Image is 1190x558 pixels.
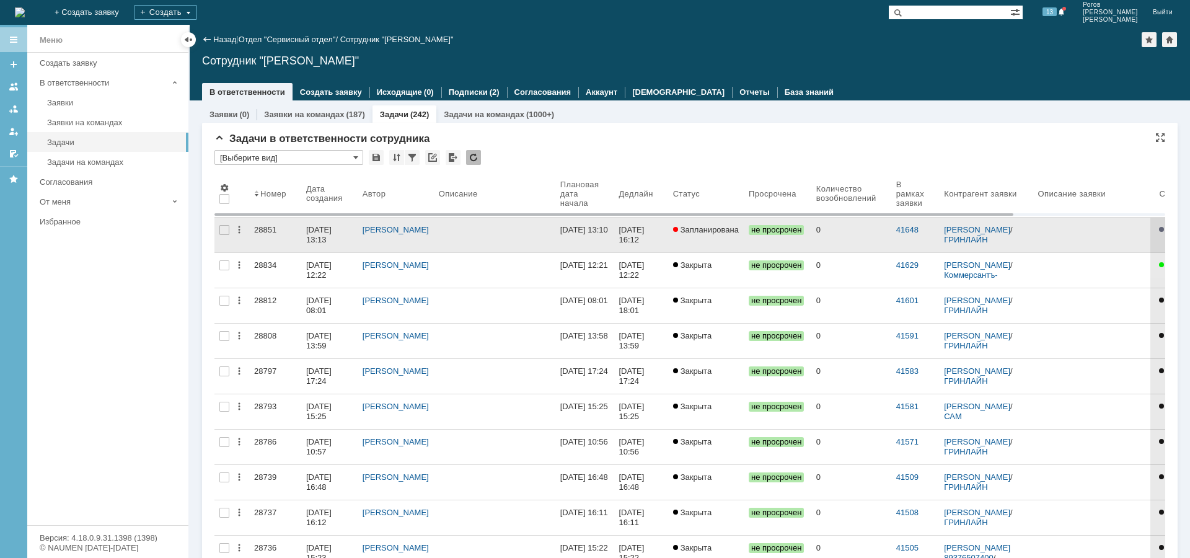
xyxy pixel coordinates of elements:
[234,225,244,235] div: Действия
[555,465,614,500] a: [DATE] 16:48
[249,288,301,323] a: 28812
[555,253,614,288] a: [DATE] 12:21
[816,296,886,306] div: 0
[234,366,244,376] div: Действия
[555,170,614,218] th: Плановая дата начала
[811,359,891,394] a: 0
[42,113,186,132] a: Заявки на командах
[944,437,1010,446] a: [PERSON_NAME]
[40,217,167,226] div: Избранное
[363,331,429,340] a: [PERSON_NAME]
[214,133,430,144] span: Задачи в ответственности сотрудника
[673,260,712,270] span: Закрыта
[446,150,461,165] div: Экспорт списка
[811,500,891,535] a: 0
[614,288,668,323] a: [DATE] 18:01
[47,118,181,127] div: Заявки на командах
[944,225,1028,245] div: /
[249,465,301,500] a: 28739
[1010,6,1023,17] span: Расширенный поиск
[614,170,668,218] th: Дедлайн
[306,472,334,492] div: [DATE] 16:48
[744,465,811,500] a: не просрочен
[444,110,524,119] a: Задачи на командах
[673,437,712,446] span: Закрыта
[944,270,1028,290] a: Коммерсантъ-[GEOGRAPHIC_DATA]
[811,253,891,288] a: 0
[301,394,358,429] a: [DATE] 15:25
[1083,1,1138,9] span: Рогов
[673,189,700,198] div: Статус
[811,465,891,500] a: 0
[749,225,804,235] span: не просрочен
[944,366,1028,386] div: /
[363,225,429,234] a: [PERSON_NAME]
[816,260,886,270] div: 0
[816,366,886,376] div: 0
[816,543,886,553] div: 0
[35,172,186,192] a: Согласования
[673,366,712,376] span: Закрыта
[560,437,608,446] div: [DATE] 10:56
[363,296,429,305] a: [PERSON_NAME]
[254,437,296,447] div: 28786
[944,296,1010,305] a: [PERSON_NAME]
[896,260,919,270] a: 41629
[586,87,617,97] a: Аккаунт
[744,218,811,252] a: не просрочен
[560,508,608,517] div: [DATE] 16:11
[614,500,668,535] a: [DATE] 16:11
[4,122,24,141] a: Мои заявки
[944,482,987,492] a: ГРИНЛАЙН
[234,260,244,270] div: Действия
[306,260,334,280] div: [DATE] 12:22
[306,296,334,315] div: [DATE] 08:01
[614,430,668,464] a: [DATE] 10:56
[254,472,296,482] div: 28739
[254,508,296,518] div: 28737
[816,437,886,447] div: 0
[555,324,614,358] a: [DATE] 13:58
[301,218,358,252] a: [DATE] 13:13
[944,341,987,350] a: ГРИНЛАЙН
[944,235,987,244] a: ГРИНЛАЙН
[555,288,614,323] a: [DATE] 08:01
[744,394,811,429] a: не просрочен
[363,472,429,482] a: [PERSON_NAME]
[896,402,919,411] a: 41581
[811,218,891,252] a: 0
[668,170,744,218] th: Статус
[944,437,1028,457] div: /
[1042,7,1057,16] span: 13
[249,253,301,288] a: 28834
[668,288,744,323] a: Закрыта
[668,324,744,358] a: Закрыта
[301,359,358,394] a: [DATE] 17:24
[40,78,167,87] div: В ответственности
[555,394,614,429] a: [DATE] 15:25
[236,34,238,43] div: |
[811,170,891,218] th: Количество возобновлений
[944,331,1010,340] a: [PERSON_NAME]
[944,402,1010,411] a: [PERSON_NAME]
[749,472,804,482] span: не просрочен
[668,218,744,252] a: Запланирована
[619,225,646,244] div: [DATE] 16:12
[816,402,886,412] div: 0
[1162,32,1177,47] div: Сделать домашней страницей
[816,184,876,203] div: Количество возобновлений
[425,150,440,165] div: Скопировать ссылку на список
[301,170,358,218] th: Дата создания
[40,534,176,542] div: Версия: 4.18.0.9.31.1398 (1398)
[306,402,334,421] div: [DATE] 15:25
[560,260,608,270] div: [DATE] 12:21
[614,324,668,358] a: [DATE] 13:59
[181,32,196,47] div: Скрыть меню
[40,197,167,206] div: От меня
[673,331,712,340] span: Закрыта
[134,5,197,20] div: Создать
[744,500,811,535] a: не просрочен
[15,7,25,17] a: Перейти на домашнюю страницу
[619,331,646,350] div: [DATE] 13:59
[632,87,725,97] a: [DEMOGRAPHIC_DATA]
